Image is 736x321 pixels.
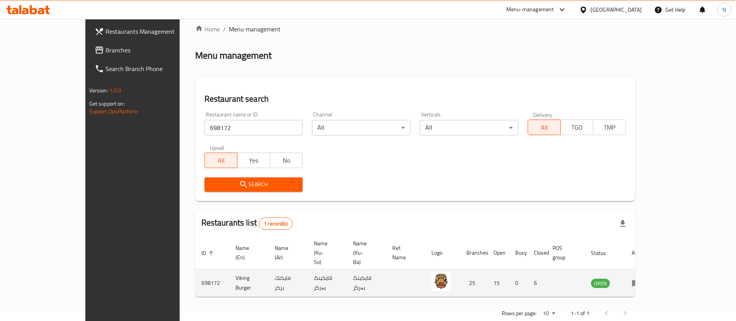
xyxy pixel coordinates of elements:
[528,120,561,135] button: All
[531,122,558,133] span: All
[431,272,451,291] img: Viking Burger
[460,236,487,269] th: Branches
[509,236,528,269] th: Busy
[109,85,121,95] span: 1.0.0
[308,269,347,297] td: ڤایكينگ بەرگر
[596,122,623,133] span: TMP
[88,59,208,78] a: Search Branch Phone
[593,120,626,135] button: TMP
[195,236,652,297] table: enhanced table
[722,5,726,14] span: N
[208,155,234,166] span: All
[591,248,616,258] span: Status
[106,45,202,55] span: Branches
[312,120,410,135] div: All
[591,279,610,288] span: OPEN
[229,269,268,297] td: Viking Burger
[204,153,237,168] button: All
[571,309,589,318] p: 1-1 of 1
[487,236,509,269] th: Open
[625,236,652,269] th: Action
[229,24,281,34] span: Menu management
[204,93,626,105] h2: Restaurant search
[259,217,293,230] div: Total records count
[392,243,416,262] span: Ref. Name
[591,5,642,14] div: [GEOGRAPHIC_DATA]
[268,269,308,297] td: فايكنك بركر
[560,120,593,135] button: TGO
[528,269,546,297] td: 6
[259,220,292,227] span: 1 record(s)
[106,27,202,36] span: Restaurants Management
[210,145,224,150] label: Upsell
[195,24,636,34] nav: breadcrumb
[89,85,108,95] span: Version:
[487,269,509,297] td: 15
[88,22,208,41] a: Restaurants Management
[540,308,558,319] div: Rows per page:
[528,236,546,269] th: Closed
[533,112,552,117] label: Delivery
[270,153,303,168] button: No
[195,49,272,62] h2: Menu management
[106,64,202,73] span: Search Branch Phone
[88,41,208,59] a: Branches
[223,24,226,34] li: /
[613,214,632,233] div: Export file
[347,269,386,297] td: ڤایكينگ بەرگر
[204,177,303,192] button: Search
[236,243,259,262] span: Name (En)
[353,239,377,267] span: Name (Ku-Ba)
[201,217,293,230] h2: Restaurants list
[89,99,125,109] span: Get support on:
[237,153,270,168] button: Yes
[506,5,554,14] div: Menu-management
[460,269,487,297] td: 25
[195,269,229,297] td: 698172
[425,236,460,269] th: Logo
[314,239,338,267] span: Name (Ku-So)
[420,120,518,135] div: All
[275,243,298,262] span: Name (Ar)
[89,106,139,116] a: Support.OpsPlatform
[204,120,303,135] input: Search for restaurant name or ID..
[502,309,537,318] p: Rows per page:
[211,180,297,189] span: Search
[509,269,528,297] td: 0
[552,243,575,262] span: POS group
[201,248,216,258] span: ID
[241,155,267,166] span: Yes
[564,122,590,133] span: TGO
[273,155,300,166] span: No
